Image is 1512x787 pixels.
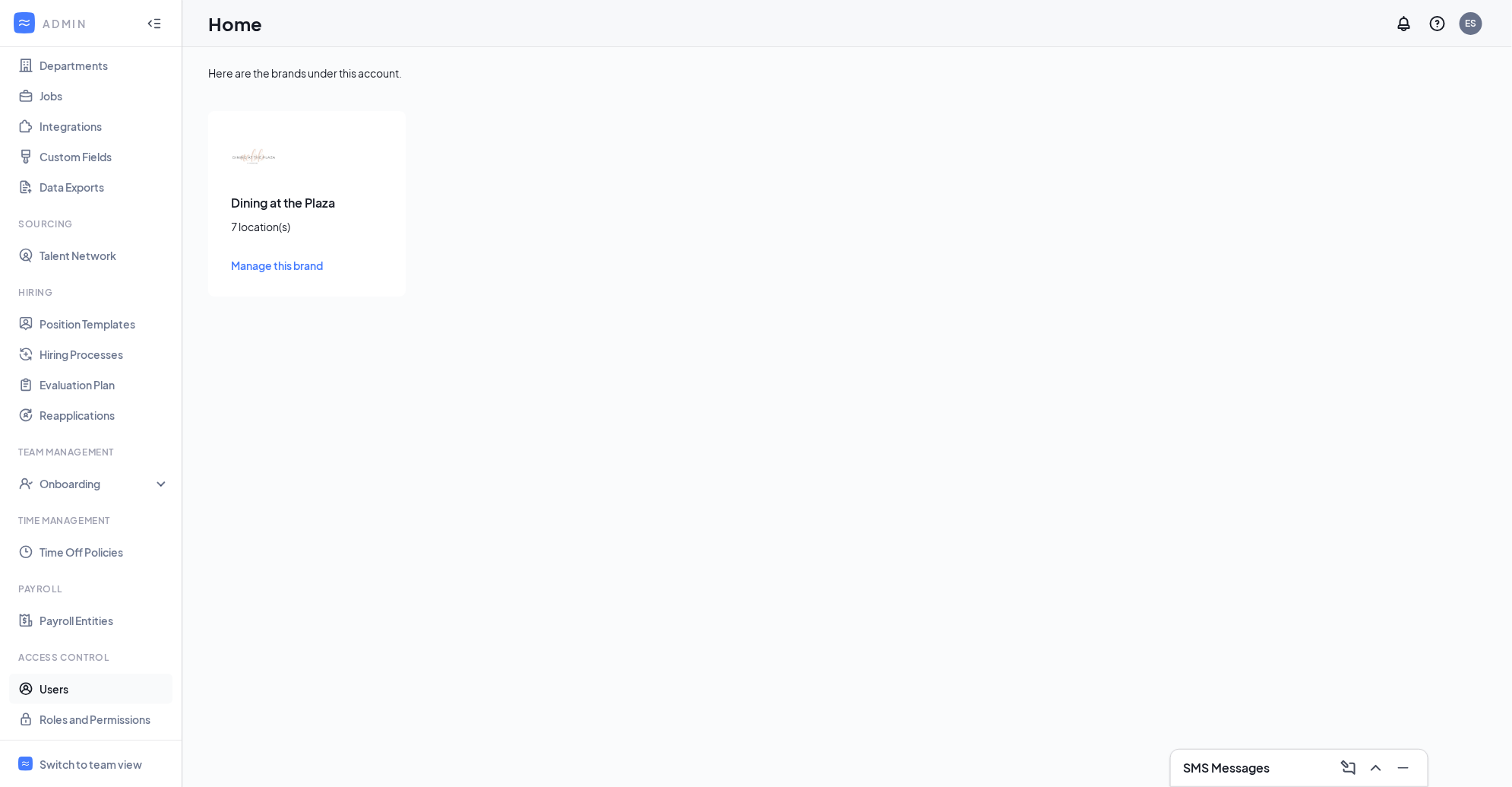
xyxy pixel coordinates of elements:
div: Team Management [18,446,166,459]
div: Switch to team view [40,757,142,772]
a: Integrations [40,111,169,141]
h3: SMS Messages [1183,760,1270,776]
div: ES [1466,17,1477,30]
button: Minimize [1391,756,1416,780]
h1: Home [208,11,262,36]
div: Time Management [18,514,166,527]
h3: Dining at the Plaza [231,195,383,211]
img: Dining at the Plaza logo [231,134,277,179]
a: Custom Fields [40,141,169,172]
button: ChevronUp [1364,756,1388,780]
svg: WorkstreamLogo [17,15,32,30]
button: ComposeMessage [1336,756,1361,780]
svg: ChevronUp [1367,759,1385,777]
a: Jobs [40,81,169,111]
div: Here are the brands under this account. [208,65,1486,81]
div: Onboarding [40,476,157,491]
a: Data Exports [40,172,169,202]
svg: Collapse [147,16,162,31]
svg: WorkstreamLogo [21,759,30,769]
a: Hiring Processes [40,339,169,370]
a: Evaluation Plan [40,370,169,400]
svg: QuestionInfo [1428,14,1447,33]
div: Access control [18,651,166,664]
svg: ComposeMessage [1340,759,1358,777]
div: 7 location(s) [231,219,383,234]
svg: UserCheck [18,476,33,491]
svg: Notifications [1395,14,1413,33]
a: Departments [40,50,169,81]
div: Payroll [18,582,166,595]
a: Talent Network [40,240,169,271]
div: Hiring [18,286,166,299]
a: Time Off Policies [40,537,169,567]
a: Reapplications [40,400,169,430]
span: Manage this brand [231,259,323,272]
a: Payroll Entities [40,605,169,636]
div: Sourcing [18,217,166,230]
a: Roles and Permissions [40,704,169,735]
div: ADMIN [43,16,133,31]
a: Users [40,674,169,704]
a: Manage this brand [231,257,383,274]
a: Position Templates [40,309,169,339]
svg: Minimize [1394,759,1412,777]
